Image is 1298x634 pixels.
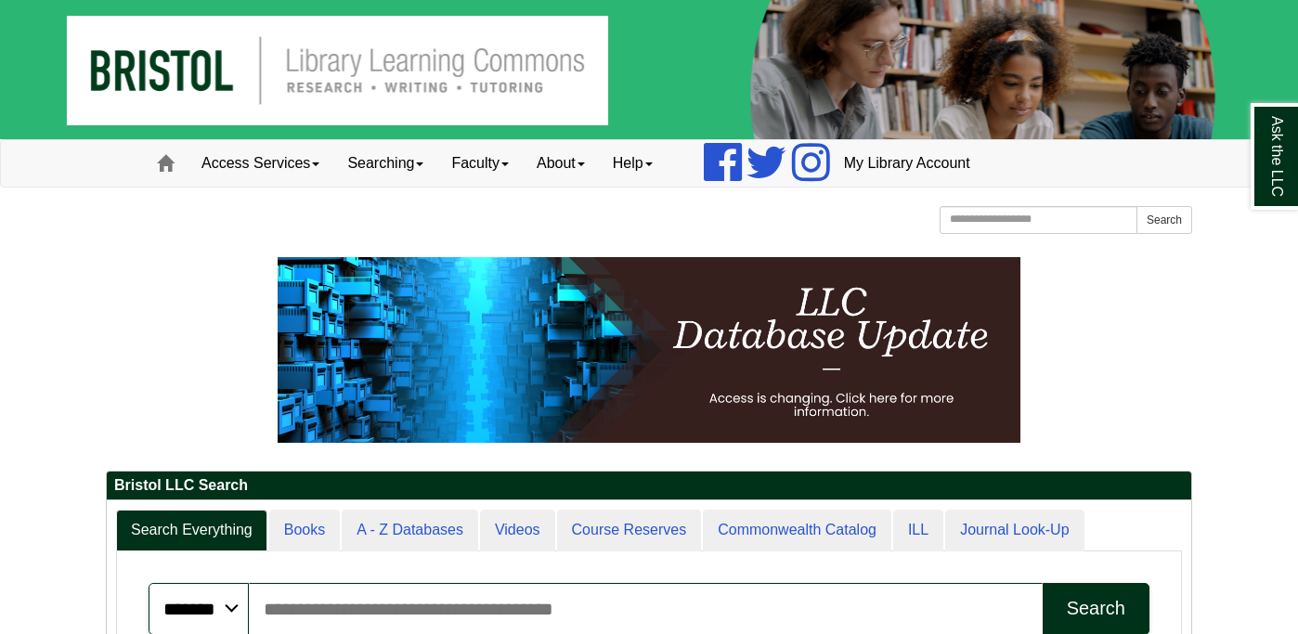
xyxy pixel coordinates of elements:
[437,140,523,187] a: Faculty
[116,510,267,551] a: Search Everything
[269,510,340,551] a: Books
[557,510,702,551] a: Course Reserves
[333,140,437,187] a: Searching
[480,510,555,551] a: Videos
[1136,206,1192,234] button: Search
[830,140,984,187] a: My Library Account
[893,510,943,551] a: ILL
[107,472,1191,500] h2: Bristol LLC Search
[342,510,478,551] a: A - Z Databases
[188,140,333,187] a: Access Services
[523,140,599,187] a: About
[703,510,891,551] a: Commonwealth Catalog
[599,140,667,187] a: Help
[278,257,1020,443] img: HTML tutorial
[1067,598,1125,619] div: Search
[945,510,1084,551] a: Journal Look-Up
